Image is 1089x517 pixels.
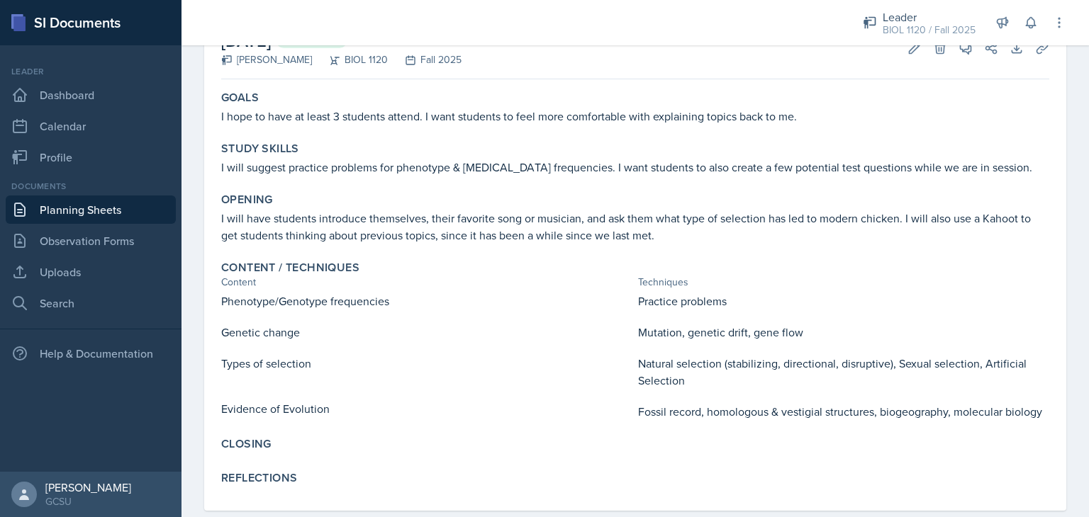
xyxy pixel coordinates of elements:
div: Help & Documentation [6,339,176,368]
a: Planning Sheets [6,195,176,224]
div: Leader [883,8,976,25]
p: Mutation, genetic drift, gene flow [638,324,1049,341]
p: I will suggest practice problems for phenotype & [MEDICAL_DATA] frequencies. I want students to a... [221,159,1049,176]
a: Search [6,289,176,317]
label: Study Skills [221,142,299,156]
div: Documents [6,180,176,193]
div: Fall 2025 [388,52,462,67]
div: Techniques [638,275,1049,290]
p: Types of selection [221,355,632,372]
div: [PERSON_NAME] [221,52,312,67]
p: Evidence of Evolution [221,400,632,417]
div: Content [221,275,632,290]
p: Fossil record, homologous & vestigial structures, biogeography, molecular biology [638,403,1049,420]
p: Genetic change [221,324,632,341]
label: Reflections [221,471,297,485]
label: Opening [221,193,273,207]
div: Leader [6,65,176,78]
div: BIOL 1120 / Fall 2025 [883,23,976,38]
div: GCSU [45,494,131,509]
a: Uploads [6,258,176,286]
p: I will have students introduce themselves, their favorite song or musician, and ask them what typ... [221,210,1049,244]
div: [PERSON_NAME] [45,480,131,494]
a: Observation Forms [6,227,176,255]
p: I hope to have at least 3 students attend. I want students to feel more comfortable with explaini... [221,108,1049,125]
a: Profile [6,143,176,171]
a: Calendar [6,112,176,140]
p: Natural selection (stabilizing, directional, disruptive), Sexual selection, Artificial Selection [638,355,1049,389]
label: Content / Techniques [221,261,359,275]
label: Goals [221,91,259,105]
p: Phenotype/Genotype frequencies [221,292,632,309]
p: Practice problems [638,292,1049,309]
div: BIOL 1120 [312,52,388,67]
a: Dashboard [6,81,176,109]
label: Closing [221,437,272,451]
